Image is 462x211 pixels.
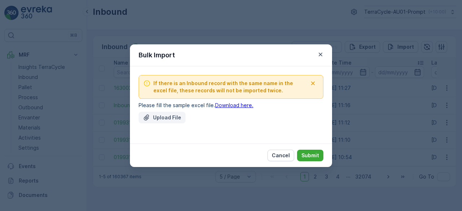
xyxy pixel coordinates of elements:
[272,152,290,159] p: Cancel
[267,150,294,161] button: Cancel
[139,112,186,123] button: Upload File
[297,150,323,161] button: Submit
[153,114,181,121] p: Upload File
[215,102,253,108] a: Download here.
[153,80,307,94] span: If there is an Inbound record with the same name in the excel file, these records will not be imp...
[139,50,175,60] p: Bulk Import
[139,102,323,109] p: Please fill the sample excel file.
[301,152,319,159] p: Submit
